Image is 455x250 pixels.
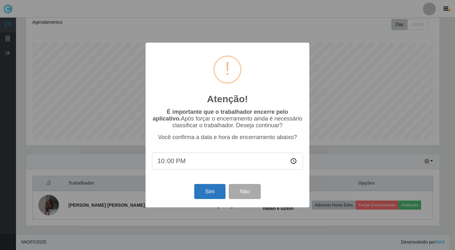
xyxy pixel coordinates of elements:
button: Sim [194,184,225,199]
b: É importante que o trabalhador encerre pelo aplicativo. [153,109,288,122]
p: Você confirma a data e hora de encerramento abaixo? [152,134,303,141]
h2: Atenção! [207,93,248,105]
p: Após forçar o encerramento ainda é necessário classificar o trabalhador. Deseja continuar? [152,109,303,129]
button: Não [229,184,260,199]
